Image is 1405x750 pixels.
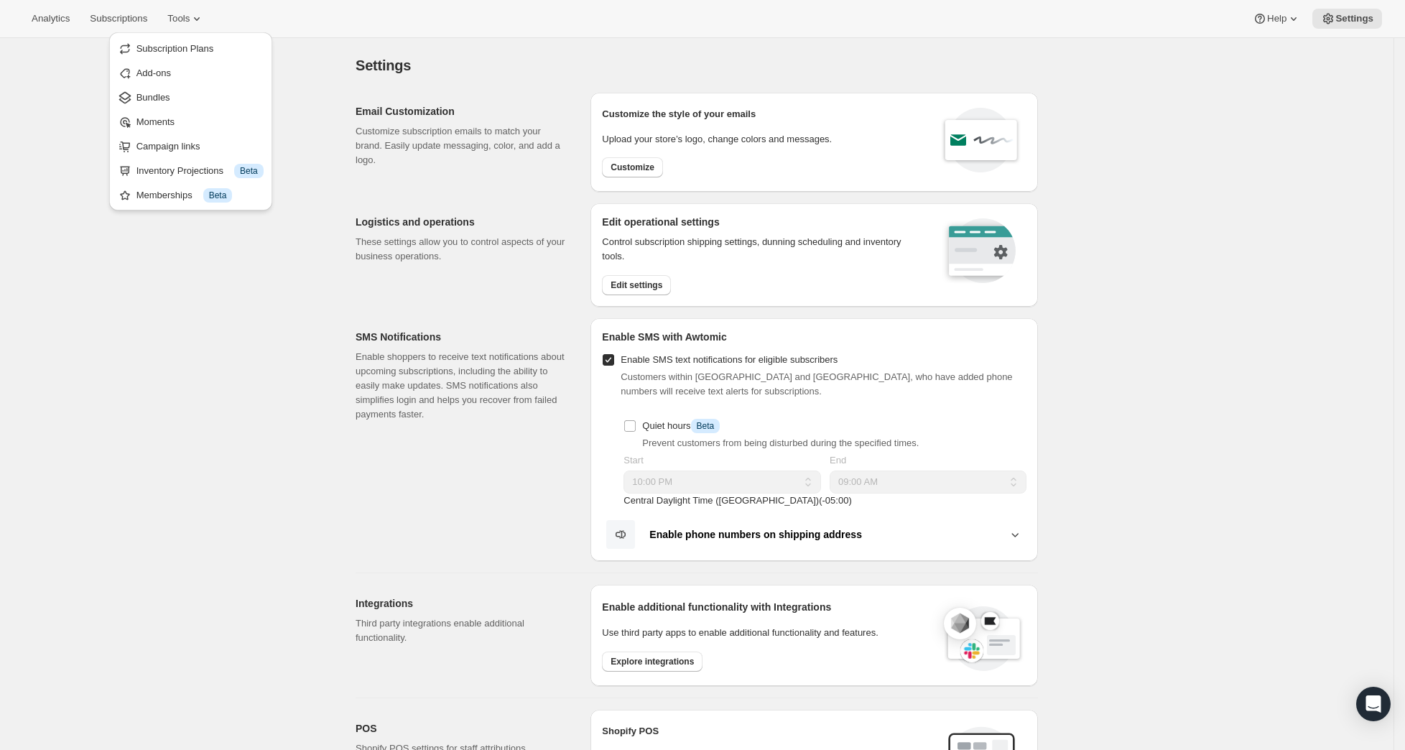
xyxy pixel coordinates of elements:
div: Open Intercom Messenger [1356,687,1391,721]
span: Prevent customers from being disturbed during the specified times. [642,437,919,448]
p: Customize subscription emails to match your brand. Easily update messaging, color, and add a logo. [356,124,567,167]
p: Third party integrations enable additional functionality. [356,616,567,645]
span: Beta [697,420,715,432]
span: Explore integrations [611,656,694,667]
h2: Integrations [356,596,567,611]
button: Settings [1312,9,1382,29]
h2: Enable additional functionality with Integrations [602,600,929,614]
p: These settings allow you to control aspects of your business operations. [356,235,567,264]
h2: Logistics and operations [356,215,567,229]
button: Campaign links [113,134,268,157]
button: Memberships [113,183,268,206]
p: Upload your store’s logo, change colors and messages. [602,132,832,147]
h2: Enable SMS with Awtomic [602,330,1026,344]
span: Start [623,455,643,466]
p: Central Daylight Time ([GEOGRAPHIC_DATA]) ( -05 : 00 ) [623,494,1026,508]
button: Add-ons [113,61,268,84]
h2: Edit operational settings [602,215,923,229]
span: Enable SMS text notifications for eligible subscribers [621,354,838,365]
h2: POS [356,721,567,736]
span: Subscriptions [90,13,147,24]
button: Subscription Plans [113,37,268,60]
span: Quiet hours [642,420,720,431]
button: Customize [602,157,663,177]
span: Beta [209,190,227,201]
span: Add-ons [136,68,171,78]
button: Inventory Projections [113,159,268,182]
button: Edit settings [602,275,671,295]
span: Analytics [32,13,70,24]
span: Edit settings [611,279,662,291]
p: Enable shoppers to receive text notifications about upcoming subscriptions, including the ability... [356,350,567,422]
h2: SMS Notifications [356,330,567,344]
button: Moments [113,110,268,133]
span: Campaign links [136,141,200,152]
div: Inventory Projections [136,164,264,178]
p: Customize the style of your emails [602,107,756,121]
span: Subscription Plans [136,43,214,54]
span: Tools [167,13,190,24]
h2: Email Customization [356,104,567,119]
span: Help [1267,13,1286,24]
b: Enable phone numbers on shipping address [649,529,862,540]
span: Bundles [136,92,170,103]
button: Tools [159,9,213,29]
span: Customize [611,162,654,173]
p: Use third party apps to enable additional functionality and features. [602,626,929,640]
button: Subscriptions [81,9,156,29]
div: Memberships [136,188,264,203]
span: Moments [136,116,175,127]
h2: Shopify POS [602,724,936,739]
button: Help [1244,9,1309,29]
p: Control subscription shipping settings, dunning scheduling and inventory tools. [602,235,923,264]
span: Settings [1335,13,1373,24]
span: Customers within [GEOGRAPHIC_DATA] and [GEOGRAPHIC_DATA], who have added phone numbers will recei... [621,371,1012,397]
span: Settings [356,57,411,73]
button: Bundles [113,85,268,108]
span: Beta [240,165,258,177]
button: Enable phone numbers on shipping address [602,519,1026,550]
span: End [830,455,846,466]
button: Analytics [23,9,78,29]
button: Explore integrations [602,652,702,672]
